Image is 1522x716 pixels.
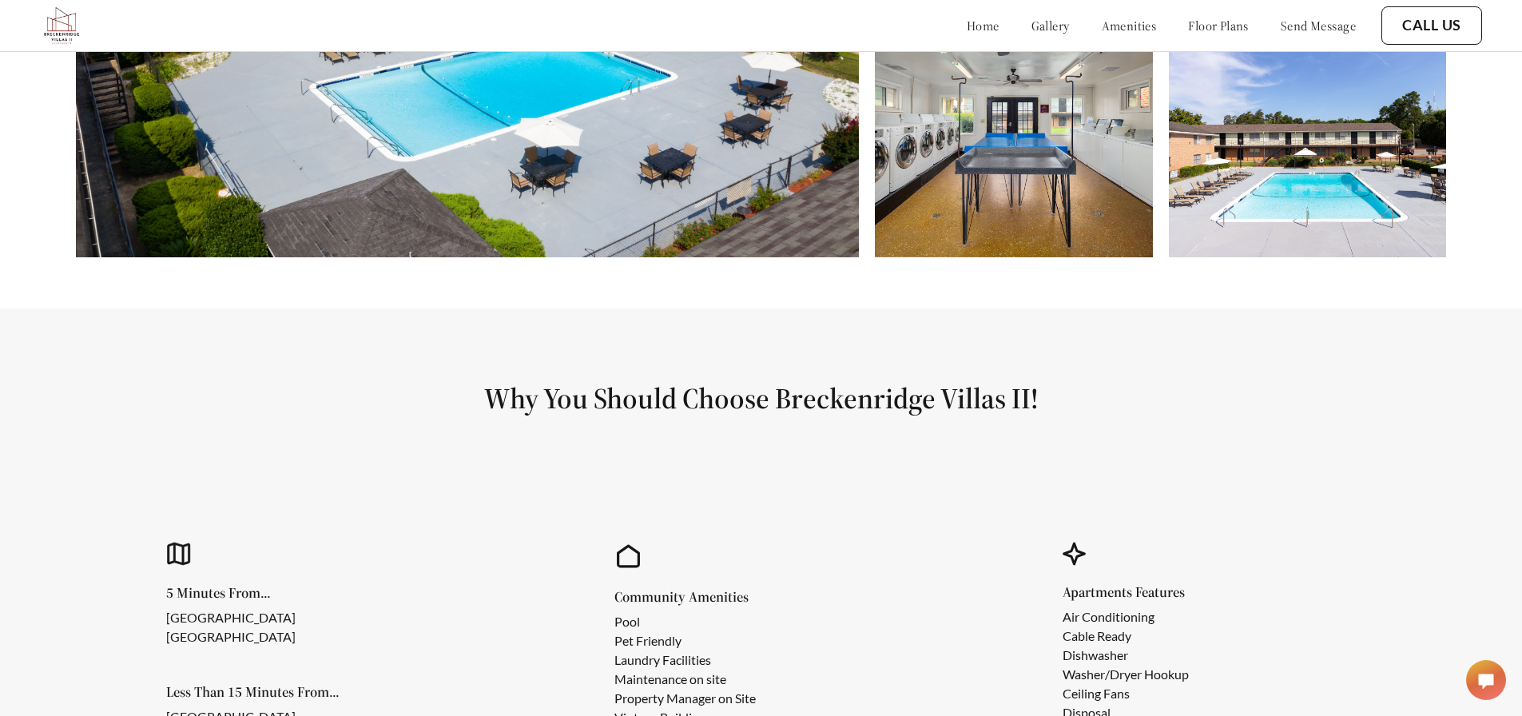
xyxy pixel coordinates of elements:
li: Property Manager on Site [614,689,756,708]
li: Maintenance on site [614,670,756,689]
h1: Why You Should Choose Breckenridge Villas II! [38,380,1484,416]
img: Alt text [1169,29,1446,257]
h5: Less Than 15 Minutes From... [166,685,421,699]
li: Washer/Dryer Hookup [1063,665,1189,684]
li: Dishwasher [1063,646,1189,665]
li: [GEOGRAPHIC_DATA] [166,627,296,646]
li: Air Conditioning [1063,607,1189,626]
button: Call Us [1381,6,1482,45]
li: Pet Friendly [614,631,756,650]
img: Alt text [875,29,1152,257]
img: bv2_logo.png [40,4,83,47]
a: Call Us [1402,17,1461,34]
li: Pool [614,612,756,631]
li: Ceiling Fans [1063,684,1189,703]
a: gallery [1031,18,1070,34]
a: amenities [1102,18,1157,34]
h5: Apartments Features [1063,585,1214,599]
li: Laundry Facilities [614,650,756,670]
a: send message [1281,18,1356,34]
a: home [967,18,999,34]
h5: 5 Minutes From... [166,586,321,600]
li: [GEOGRAPHIC_DATA] [166,608,296,627]
li: Cable Ready [1063,626,1189,646]
a: floor plans [1188,18,1249,34]
h5: Community Amenities [614,590,781,604]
